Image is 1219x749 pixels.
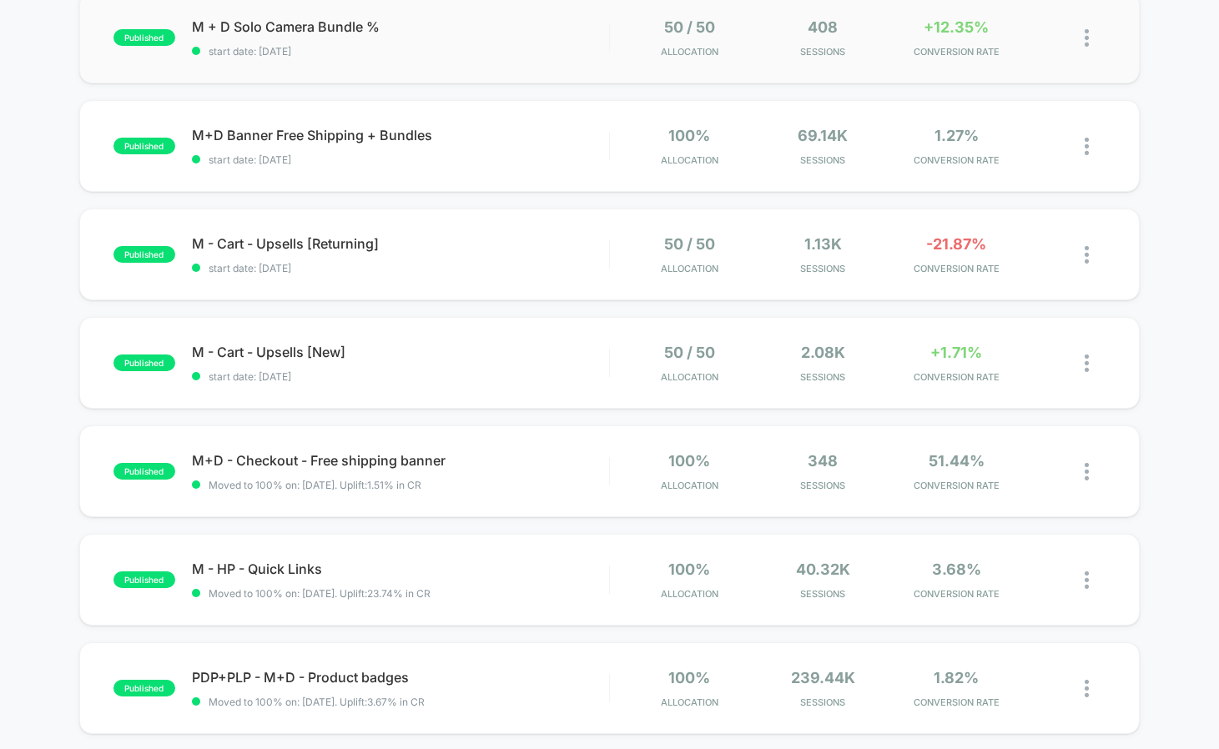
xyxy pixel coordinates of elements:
span: 3.68% [932,560,981,578]
span: PDP+PLP - M+D - Product badges [192,669,609,686]
span: 51.44% [929,452,985,470]
span: M + D Solo Camera Bundle % [192,18,609,35]
span: 1.13k [804,235,842,253]
span: published [113,29,175,46]
span: M - Cart - Upsells [Returning] [192,235,609,252]
span: start date: [DATE] [192,370,609,383]
span: 69.14k [798,127,848,144]
span: Moved to 100% on: [DATE] . Uplift: 3.67% in CR [209,696,425,708]
span: Sessions [760,263,885,274]
span: 100% [668,452,710,470]
span: 40.32k [796,560,850,578]
span: Sessions [760,371,885,383]
img: close [1085,354,1089,372]
span: CONVERSION RATE [894,154,1019,166]
span: 348 [808,452,838,470]
span: Sessions [760,154,885,166]
span: published [113,680,175,696]
span: 2.08k [801,344,845,361]
span: M - HP - Quick Links [192,560,609,577]
span: 1.27% [934,127,979,144]
span: published [113,463,175,480]
span: Allocation [661,696,718,708]
span: +12.35% [924,18,989,36]
img: close [1085,680,1089,697]
img: close [1085,29,1089,47]
span: Sessions [760,696,885,708]
span: Moved to 100% on: [DATE] . Uplift: 23.74% in CR [209,587,431,600]
span: 100% [668,127,710,144]
span: M+D Banner Free Shipping + Bundles [192,127,609,143]
span: 1.82% [934,669,979,686]
span: Sessions [760,46,885,58]
img: close [1085,463,1089,480]
span: Allocation [661,154,718,166]
span: published [113,246,175,263]
span: Allocation [661,371,718,383]
span: start date: [DATE] [192,153,609,166]
span: CONVERSION RATE [894,371,1019,383]
img: close [1085,571,1089,589]
span: +1.71% [930,344,982,361]
span: 100% [668,560,710,578]
span: CONVERSION RATE [894,46,1019,58]
span: start date: [DATE] [192,262,609,274]
span: Allocation [661,263,718,274]
span: Allocation [661,46,718,58]
span: Allocation [661,480,718,491]
span: M - Cart - Upsells [New] [192,344,609,360]
span: 100% [668,669,710,686]
span: 239.44k [791,669,855,686]
span: 408 [808,18,838,36]
span: Sessions [760,480,885,491]
span: published [113,571,175,588]
span: 50 / 50 [664,18,715,36]
span: start date: [DATE] [192,45,609,58]
span: published [113,354,175,371]
span: Moved to 100% on: [DATE] . Uplift: 1.51% in CR [209,479,421,491]
img: close [1085,246,1089,264]
span: Sessions [760,588,885,600]
span: Allocation [661,588,718,600]
span: -21.87% [926,235,986,253]
span: CONVERSION RATE [894,480,1019,491]
span: published [113,138,175,154]
span: M+D - Checkout - Free shipping banner [192,452,609,469]
span: CONVERSION RATE [894,263,1019,274]
img: close [1085,138,1089,155]
span: 50 / 50 [664,235,715,253]
span: CONVERSION RATE [894,588,1019,600]
span: 50 / 50 [664,344,715,361]
span: CONVERSION RATE [894,696,1019,708]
